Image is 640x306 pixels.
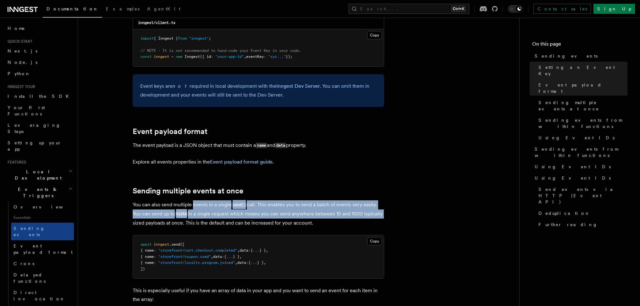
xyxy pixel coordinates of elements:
a: Send events via HTTP (Event API) [536,184,627,208]
span: "storefront/cart.checkout.completed" [158,248,237,253]
a: Your first Functions [5,102,74,120]
span: new [176,54,182,59]
a: Event payload format [11,240,74,258]
span: import [141,36,154,41]
a: Delayed functions [11,269,74,287]
span: , [235,260,237,265]
a: Inngest Dev Server [276,83,320,89]
span: const [141,54,152,59]
button: Search...Ctrl+K [349,4,469,14]
a: Setting up your app [5,137,74,155]
span: }); [286,54,292,59]
span: } } [257,260,264,265]
a: Sending multiple events at once [133,186,243,195]
a: Event payload format [133,127,207,136]
span: "your-app-id" [215,54,244,59]
span: Install the SDK [8,94,73,99]
span: Python [8,71,30,76]
span: Event payload format [14,243,73,255]
span: Leveraging Steps [8,123,61,134]
span: Sending events from within functions [538,117,627,130]
a: Direct invocation [11,287,74,304]
span: Send events via HTTP (Event API) [538,186,627,205]
a: Python [5,68,74,79]
a: Sending events [532,50,627,62]
span: Sending events [14,226,45,237]
span: Local Development [5,169,69,181]
span: Overview [14,204,78,209]
span: Documentation [47,6,98,11]
span: Home [8,25,25,31]
span: await [141,242,152,247]
span: Examples [106,6,140,11]
span: Sending multiple events at once [538,99,627,112]
span: inngest [154,242,169,247]
span: Events & Triggers [5,186,69,199]
span: Delayed functions [14,272,46,284]
code: data [275,143,286,148]
a: Sending events from within functions [536,114,627,132]
a: Setting an Event Key [536,62,627,79]
a: Using Event IDs [536,132,627,143]
a: Crons [11,258,74,269]
p: The event payload is a JSON object that must contain a and property. [133,141,384,150]
a: Node.js [5,57,74,68]
button: Copy [367,237,382,245]
p: Explore all events properties in the . [133,158,384,166]
span: , [264,260,266,265]
span: Features [5,160,26,165]
a: Home [5,23,74,34]
a: Event payload format guide [210,159,273,165]
span: data [240,248,248,253]
span: , [237,248,240,253]
span: Sending events [535,53,598,59]
span: Crons [14,261,34,266]
span: Essentials [11,213,74,223]
em: not [173,83,190,89]
span: ... [226,254,233,259]
span: eventKey [246,54,264,59]
span: Using Event IDs [535,175,611,181]
span: } } [259,248,266,253]
span: Next.js [8,48,37,53]
a: Sending multiple events at once [536,97,627,114]
span: data [237,260,246,265]
span: ]) [141,267,145,271]
a: Contact sales [533,4,591,14]
span: ({ id [200,54,211,59]
span: "inngest" [189,36,209,41]
span: { [251,248,253,253]
span: ... [253,248,259,253]
span: ([ [180,242,185,247]
a: Documentation [43,2,102,18]
a: Event payload format [536,79,627,97]
p: This is especially useful if you have an array of data in your app and you want to send an event ... [133,286,384,304]
button: Toggle dark mode [508,5,523,13]
span: : [154,254,156,259]
span: : [211,54,213,59]
span: Inngest tour [5,84,35,89]
button: Copy [367,31,382,39]
span: , [211,254,213,259]
span: : [248,248,251,253]
span: { name [141,248,154,253]
span: { name [141,260,154,265]
span: , [244,54,246,59]
span: data [213,254,222,259]
a: Next.js [5,45,74,57]
a: Using Event IDs [532,172,627,184]
span: Node.js [8,60,37,65]
span: { [248,260,251,265]
span: // NOTE - It is not recommended to hard-code your Event Key in your code. [141,48,301,53]
span: Using Event IDs [535,164,611,170]
span: AgentKit [147,6,180,11]
span: from [178,36,187,41]
span: = [171,54,174,59]
p: Event keys are required in local development with the . You can omit them in development and your... [140,82,377,99]
a: AgentKit [143,2,184,17]
code: inngest/client.ts [138,20,175,25]
span: , [240,254,242,259]
a: Overview [11,201,74,213]
span: : [154,248,156,253]
span: , [266,248,268,253]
